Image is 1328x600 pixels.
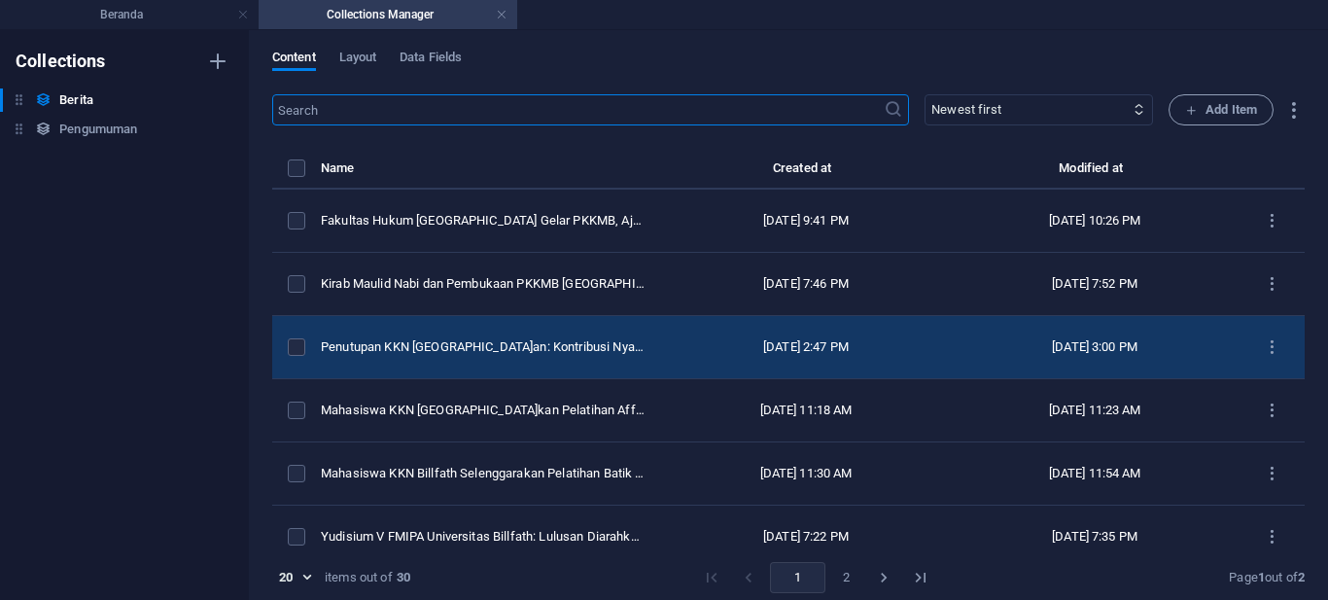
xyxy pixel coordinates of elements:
div: [DATE] 3:00 PM [966,338,1224,356]
button: Go to next page [868,562,899,593]
div: 20 [272,569,317,586]
div: [DATE] 7:46 PM [678,275,935,293]
input: Search [272,94,884,125]
span: Add Item [1185,98,1257,122]
div: Mahasiswa KKN Universitas Billfath Selenggarakan Pelatihan Affiliate TikTok di Desa Kanugrahan [321,402,647,419]
th: Modified at [951,157,1240,190]
div: Fakultas Hukum Universitas Billfath Gelar PKKMB, Ajak Mahasiswa Baru Peduli Sosial Lewat Aksi Sem... [321,212,647,229]
h6: Berita [59,88,93,112]
div: [DATE] 2:47 PM [678,338,935,356]
div: items out of [325,569,393,586]
h6: Collections [16,50,106,73]
div: Yudisium V FMIPA Universitas Billfath: Lulusan Diarahkan Miliki Karakter Kuat dan Daya Saing Tinggi [321,528,647,546]
div: [DATE] 7:22 PM [678,528,935,546]
strong: 2 [1298,570,1305,584]
div: [DATE] 11:23 AM [966,402,1224,419]
div: Kirab Maulid Nabi dan Pembukaan PKKMB [GEOGRAPHIC_DATA] 2025 Warnai Halaman Kampus [321,275,647,293]
div: [DATE] 9:41 PM [678,212,935,229]
span: Layout [339,46,377,73]
span: Content [272,46,316,73]
div: [DATE] 11:30 AM [678,465,935,482]
button: Go to page 2 [831,562,862,593]
div: Mahasiswa KKN Billfath Selenggarakan Pelatihan Batik Shibori di MIM 07 Sungegeneng [321,465,647,482]
button: page 1 [770,562,825,593]
div: [DATE] 10:26 PM [966,212,1224,229]
i: Create new collection [206,50,229,73]
div: [DATE] 7:35 PM [966,528,1224,546]
div: Penutupan KKN Universitas Billfath Lamongan: Kontribusi Nyata Mahasiswa di Masyarakat [321,338,647,356]
div: [DATE] 11:54 AM [966,465,1224,482]
div: [DATE] 7:52 PM [966,275,1224,293]
h4: Collections Manager [259,4,517,25]
nav: pagination navigation [693,562,939,593]
span: Data Fields [400,46,462,73]
div: [DATE] 11:18 AM [678,402,935,419]
th: Created at [662,157,951,190]
button: Go to last page [905,562,936,593]
div: Page out of [1229,569,1305,586]
th: Name [321,157,662,190]
button: Add Item [1169,94,1274,125]
h6: Pengumuman [59,118,137,141]
strong: 30 [397,569,410,586]
strong: 1 [1258,570,1265,584]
